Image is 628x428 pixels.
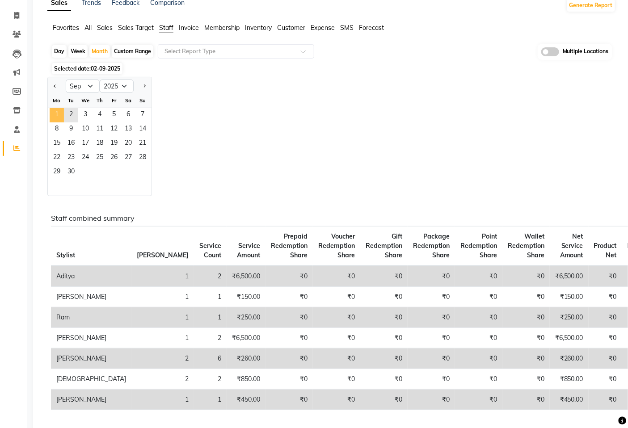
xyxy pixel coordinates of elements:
[313,390,360,410] td: ₹0
[78,151,93,165] span: 24
[227,266,266,287] td: ₹6,500.00
[50,151,64,165] span: 22
[50,137,64,151] div: Monday, September 15, 2025
[266,390,313,410] td: ₹0
[121,137,135,151] div: Saturday, September 20, 2025
[50,122,64,137] span: 8
[266,287,313,307] td: ₹0
[360,369,408,390] td: ₹0
[131,287,194,307] td: 1
[50,93,64,108] div: Mo
[245,24,272,32] span: Inventory
[64,151,78,165] span: 23
[204,24,240,32] span: Membership
[271,232,308,259] span: Prepaid Redemption Share
[107,137,121,151] div: Friday, September 19, 2025
[194,328,227,348] td: 2
[68,45,88,58] div: Week
[313,328,360,348] td: ₹0
[502,307,550,328] td: ₹0
[266,348,313,369] td: ₹0
[589,287,622,307] td: ₹0
[64,151,78,165] div: Tuesday, September 23, 2025
[360,307,408,328] td: ₹0
[455,348,502,369] td: ₹0
[107,93,121,108] div: Fr
[131,328,194,348] td: 1
[359,24,384,32] span: Forecast
[50,137,64,151] span: 15
[78,137,93,151] span: 17
[502,287,550,307] td: ₹0
[589,390,622,410] td: ₹0
[51,328,131,348] td: [PERSON_NAME]
[121,122,135,137] div: Saturday, September 13, 2025
[266,307,313,328] td: ₹0
[360,328,408,348] td: ₹0
[121,151,135,165] span: 27
[502,266,550,287] td: ₹0
[194,390,227,410] td: 1
[50,122,64,137] div: Monday, September 8, 2025
[135,93,150,108] div: Su
[52,63,122,74] span: Selected date:
[311,24,335,32] span: Expense
[131,348,194,369] td: 2
[121,93,135,108] div: Sa
[340,24,354,32] span: SMS
[199,242,221,259] span: Service Count
[135,108,150,122] div: Sunday, September 7, 2025
[560,232,583,259] span: Net Service Amount
[455,287,502,307] td: ₹0
[502,390,550,410] td: ₹0
[550,328,589,348] td: ₹6,500.00
[266,266,313,287] td: ₹0
[93,108,107,122] div: Thursday, September 4, 2025
[366,232,402,259] span: Gift Redemption Share
[93,93,107,108] div: Th
[550,307,589,328] td: ₹250.00
[508,232,544,259] span: Wallet Redemption Share
[64,93,78,108] div: Tu
[121,137,135,151] span: 20
[227,369,266,390] td: ₹850.00
[589,369,622,390] td: ₹0
[93,137,107,151] span: 18
[121,122,135,137] span: 13
[413,232,450,259] span: Package Redemption Share
[550,348,589,369] td: ₹260.00
[550,266,589,287] td: ₹6,500.00
[227,390,266,410] td: ₹450.00
[78,108,93,122] div: Wednesday, September 3, 2025
[107,108,121,122] span: 5
[64,137,78,151] div: Tuesday, September 16, 2025
[121,151,135,165] div: Saturday, September 27, 2025
[460,232,497,259] span: Point Redemption Share
[50,165,64,180] div: Monday, September 29, 2025
[121,108,135,122] div: Saturday, September 6, 2025
[135,108,150,122] span: 7
[107,108,121,122] div: Friday, September 5, 2025
[266,328,313,348] td: ₹0
[227,307,266,328] td: ₹250.00
[550,369,589,390] td: ₹850.00
[455,307,502,328] td: ₹0
[121,108,135,122] span: 6
[50,108,64,122] span: 1
[135,122,150,137] div: Sunday, September 14, 2025
[360,390,408,410] td: ₹0
[112,45,153,58] div: Custom Range
[97,24,113,32] span: Sales
[84,24,92,32] span: All
[502,369,550,390] td: ₹0
[107,122,121,137] div: Friday, September 12, 2025
[313,369,360,390] td: ₹0
[277,24,305,32] span: Customer
[589,348,622,369] td: ₹0
[78,93,93,108] div: We
[89,45,110,58] div: Month
[107,137,121,151] span: 19
[53,24,79,32] span: Favorites
[93,122,107,137] div: Thursday, September 11, 2025
[51,79,59,93] button: Previous month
